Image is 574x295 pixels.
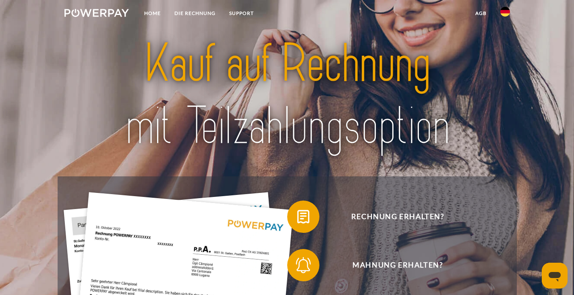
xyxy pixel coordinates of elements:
[299,201,496,233] span: Rechnung erhalten?
[137,6,168,21] a: Home
[299,249,496,281] span: Mahnung erhalten?
[500,7,510,17] img: de
[287,201,497,233] button: Rechnung erhalten?
[468,6,493,21] a: agb
[293,207,313,227] img: qb_bill.svg
[222,6,261,21] a: SUPPORT
[542,263,568,289] iframe: Schaltfläche zum Öffnen des Messaging-Fensters
[64,9,129,17] img: logo-powerpay-white.svg
[86,29,488,161] img: title-powerpay_de.svg
[287,249,497,281] button: Mahnung erhalten?
[168,6,222,21] a: DIE RECHNUNG
[293,255,313,275] img: qb_bell.svg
